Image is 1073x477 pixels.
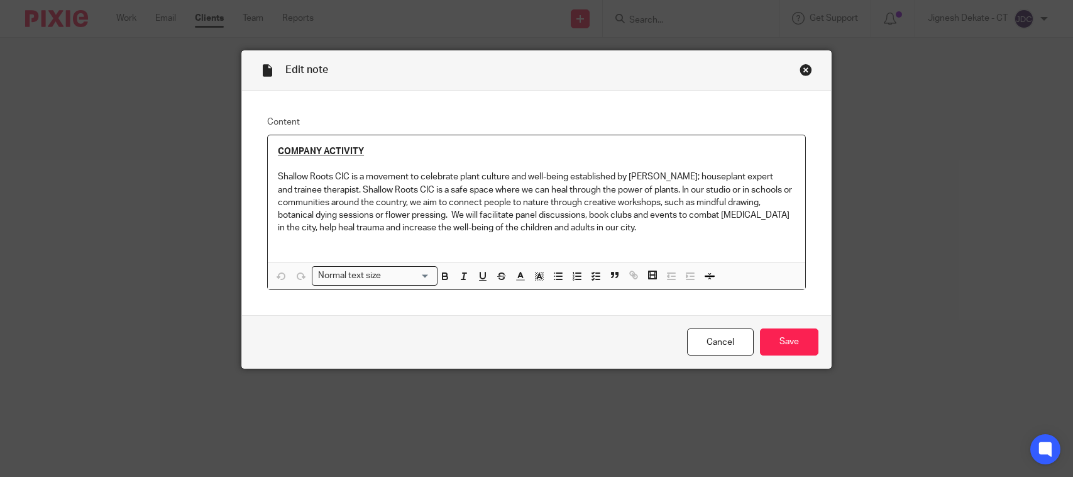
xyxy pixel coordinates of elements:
div: Search for option [312,266,437,286]
input: Search for option [385,269,430,283]
u: COMPANY ACTIVITY [278,147,364,156]
span: Normal text size [315,269,383,283]
p: Shallow Roots CIC is a movement to celebrate plant culture and well-being established by [PERSON_... [278,171,795,234]
input: Save [760,328,818,356]
label: Content [267,116,806,128]
a: Cancel [687,328,754,356]
div: Close this dialog window [800,64,812,76]
span: Edit note [285,65,328,75]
